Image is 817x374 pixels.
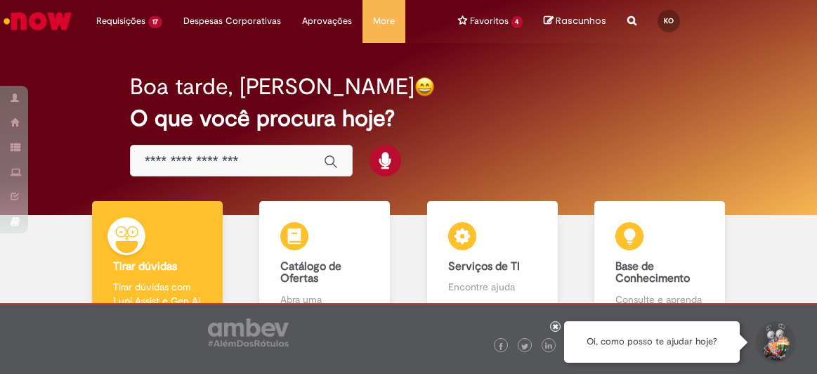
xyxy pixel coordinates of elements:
p: Tirar dúvidas com Lupi Assist e Gen Ai [113,280,202,308]
span: 4 [511,16,523,28]
a: Catálogo de Ofertas Abra uma solicitação [241,201,408,335]
div: Oi, como posso te ajudar hoje? [564,321,740,363]
span: KO [664,16,674,25]
a: Tirar dúvidas Tirar dúvidas com Lupi Assist e Gen Ai [74,201,241,335]
span: Requisições [96,14,145,28]
img: logo_footer_twitter.png [521,343,528,350]
img: ServiceNow [1,7,74,35]
span: 17 [148,16,162,28]
span: More [373,14,395,28]
button: Iniciar Conversa de Suporte [754,321,796,363]
b: Catálogo de Ofertas [280,259,341,286]
span: Favoritos [470,14,509,28]
span: Aprovações [302,14,352,28]
img: logo_footer_ambev_rotulo_gray.png [208,318,289,347]
a: Serviços de TI Encontre ajuda [409,201,576,335]
img: happy-face.png [414,77,435,97]
b: Serviços de TI [448,259,520,273]
a: Base de Conhecimento Consulte e aprenda [576,201,743,335]
h2: Boa tarde, [PERSON_NAME] [130,75,414,99]
img: logo_footer_linkedin.png [545,342,552,351]
b: Tirar dúvidas [113,259,177,273]
a: No momento, sua lista de rascunhos tem 0 Itens [544,14,606,27]
p: Consulte e aprenda [615,292,704,307]
span: Rascunhos [556,14,606,27]
b: Base de Conhecimento [615,259,690,286]
p: Abra uma solicitação [280,292,369,321]
h2: O que você procura hoje? [130,106,687,131]
img: logo_footer_facebook.png [497,343,504,350]
span: Despesas Corporativas [183,14,281,28]
p: Encontre ajuda [448,280,537,294]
